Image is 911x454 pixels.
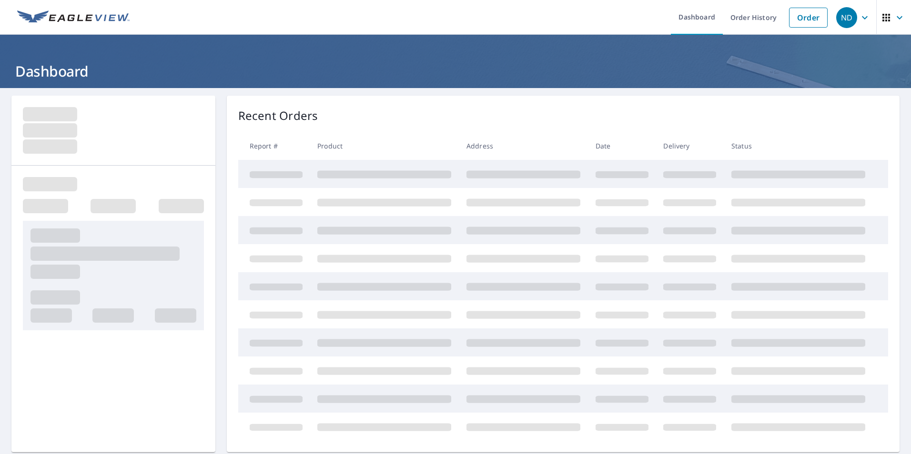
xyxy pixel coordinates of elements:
h1: Dashboard [11,61,900,81]
th: Report # [238,132,310,160]
a: Order [789,8,828,28]
p: Recent Orders [238,107,318,124]
th: Address [459,132,588,160]
th: Product [310,132,459,160]
th: Status [724,132,873,160]
th: Delivery [656,132,724,160]
th: Date [588,132,656,160]
img: EV Logo [17,10,130,25]
div: ND [836,7,857,28]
